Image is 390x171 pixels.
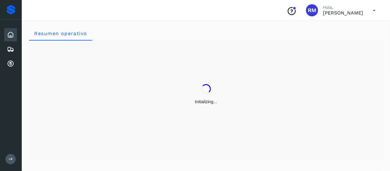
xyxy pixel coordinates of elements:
[34,31,87,36] span: Resumen operativo
[323,5,363,10] p: Hola,
[323,10,363,16] p: RICARDO MONTEMAYOR
[4,43,17,56] div: Embarques
[4,28,17,41] div: Inicio
[4,57,17,71] div: Cuentas por cobrar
